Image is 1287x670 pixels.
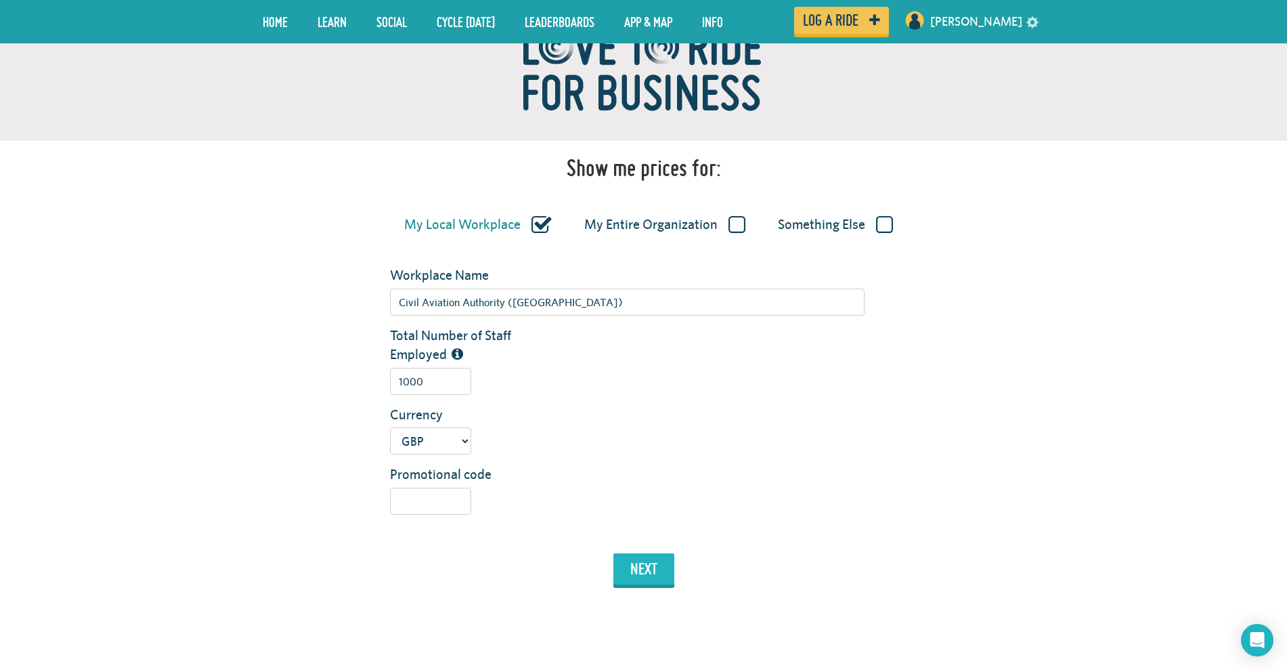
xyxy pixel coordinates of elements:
[613,553,674,585] button: next
[692,5,733,39] a: Info
[515,5,605,39] a: Leaderboards
[930,5,1022,38] a: [PERSON_NAME]
[380,326,545,364] label: Total Number of Staff Employed
[778,216,893,234] label: Something Else
[380,405,545,425] label: Currency
[567,154,721,182] h1: Show me prices for:
[404,216,552,234] label: My Local Workplace
[366,5,417,39] a: Social
[803,14,858,26] span: Log a ride
[307,5,357,39] a: LEARN
[253,5,298,39] a: Home
[794,7,889,34] a: Log a ride
[427,5,505,39] a: Cycle [DATE]
[380,266,545,285] label: Workplace Name
[380,465,545,484] label: Promotional code
[452,348,463,361] i: The total number of people employed by this organization/workplace, including part time staff.
[614,5,682,39] a: App & Map
[904,9,925,31] img: User profile image
[584,216,745,234] label: My Entire Organization
[1241,624,1273,656] div: Open Intercom Messenger
[1026,15,1039,28] a: settings drop down toggle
